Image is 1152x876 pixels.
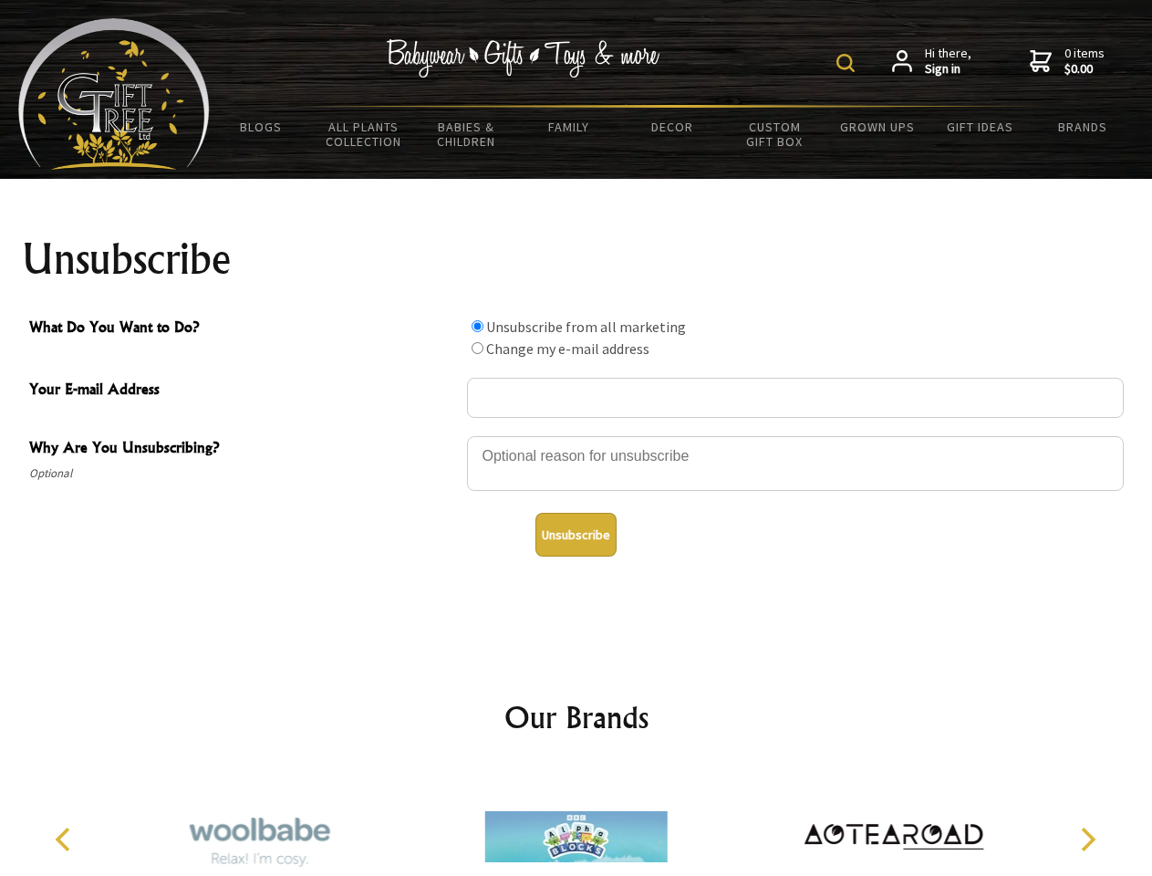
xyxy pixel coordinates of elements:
[486,318,686,336] label: Unsubscribe from all marketing
[467,436,1124,491] textarea: Why Are You Unsubscribing?
[36,695,1116,739] h2: Our Brands
[18,18,210,170] img: Babyware - Gifts - Toys and more...
[620,108,723,146] a: Decor
[313,108,416,161] a: All Plants Collection
[415,108,518,161] a: Babies & Children
[29,378,458,404] span: Your E-mail Address
[1064,45,1105,78] span: 0 items
[518,108,621,146] a: Family
[472,342,483,354] input: What Do You Want to Do?
[1032,108,1135,146] a: Brands
[535,513,617,557] button: Unsubscribe
[486,339,649,358] label: Change my e-mail address
[836,54,855,72] img: product search
[925,46,971,78] span: Hi there,
[1030,46,1105,78] a: 0 items$0.00
[892,46,971,78] a: Hi there,Sign in
[1067,819,1107,860] button: Next
[29,436,458,463] span: Why Are You Unsubscribing?
[723,108,826,161] a: Custom Gift Box
[925,61,971,78] strong: Sign in
[22,237,1131,281] h1: Unsubscribe
[825,108,929,146] a: Grown Ups
[929,108,1032,146] a: Gift Ideas
[210,108,313,146] a: BLOGS
[1064,61,1105,78] strong: $0.00
[29,463,458,485] span: Optional
[472,320,483,332] input: What Do You Want to Do?
[29,316,458,342] span: What Do You Want to Do?
[467,378,1124,418] input: Your E-mail Address
[46,819,86,860] button: Previous
[387,39,660,78] img: Babywear - Gifts - Toys & more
